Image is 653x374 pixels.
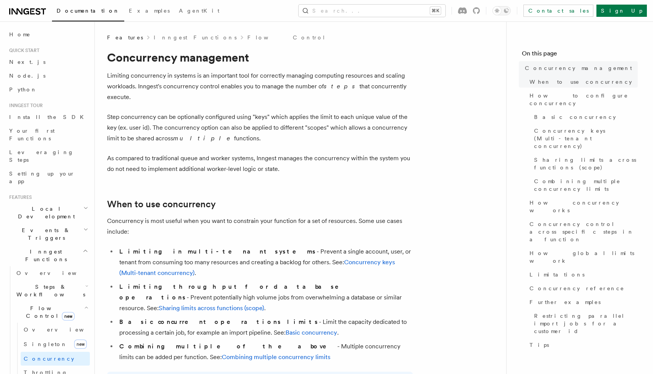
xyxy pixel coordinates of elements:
[9,31,31,38] span: Home
[6,167,90,188] a: Setting up your app
[119,248,317,255] strong: Limiting in multi-tenant systems
[107,50,413,64] h1: Concurrency management
[530,199,638,214] span: How concurrency works
[531,174,638,196] a: Combining multiple concurrency limits
[596,5,647,17] a: Sign Up
[522,61,638,75] a: Concurrency management
[9,128,55,141] span: Your first Functions
[179,8,219,14] span: AgentKit
[324,83,359,90] em: steps
[107,153,413,174] p: As compared to traditional queue and worker systems, Inngest manages the concurrency within the s...
[21,323,90,337] a: Overview
[530,78,632,86] span: When to use concurrency
[21,337,90,352] a: Singletonnew
[526,268,638,281] a: Limitations
[24,341,67,347] span: Singleton
[52,2,124,21] a: Documentation
[299,5,445,17] button: Search...⌘K
[430,7,441,15] kbd: ⌘K
[124,2,174,21] a: Examples
[16,270,95,276] span: Overview
[159,304,264,312] a: Sharing limits across functions (scope)
[24,327,102,333] span: Overview
[6,223,90,245] button: Events & Triggers
[9,149,74,163] span: Leveraging Steps
[9,171,75,184] span: Setting up your app
[6,55,90,69] a: Next.js
[13,280,90,301] button: Steps & Workflows
[526,295,638,309] a: Further examples
[13,283,85,298] span: Steps & Workflows
[6,248,83,263] span: Inngest Functions
[129,8,170,14] span: Examples
[13,301,90,323] button: Flow Controlnew
[6,124,90,145] a: Your first Functions
[117,246,413,278] li: - Prevent a single account, user, or tenant from consuming too many resources and creating a back...
[6,194,32,200] span: Features
[6,205,83,220] span: Local Development
[6,83,90,96] a: Python
[154,34,237,41] a: Inngest Functions
[107,216,413,237] p: Concurrency is most useful when you want to constrain your function for a set of resources. Some ...
[247,34,326,41] a: Flow Control
[531,124,638,153] a: Concurrency keys (Multi-tenant concurrency)
[173,135,234,142] em: multiple
[534,156,638,171] span: Sharing limits across functions (scope)
[6,102,43,109] span: Inngest tour
[531,110,638,124] a: Basic concurrency
[119,318,319,325] strong: Basic concurrent operations limits
[525,64,632,72] span: Concurrency management
[526,196,638,217] a: How concurrency works
[6,226,83,242] span: Events & Triggers
[119,343,337,350] strong: Combining multiple of the above
[522,49,638,61] h4: On this page
[526,338,638,352] a: Tips
[530,220,638,243] span: Concurrency control across specific steps in a function
[6,47,39,54] span: Quick start
[107,199,216,210] a: When to use concurrency
[530,341,549,349] span: Tips
[117,281,413,314] li: - Prevent potentially high volume jobs from overwhelming a database or similar resource. See: .
[13,304,84,320] span: Flow Control
[530,285,624,292] span: Concurrency reference
[534,113,616,121] span: Basic concurrency
[21,352,90,366] a: Concurrency
[107,112,413,144] p: Step concurrency can be optionally configured using "keys" which applies the limit to each unique...
[534,312,638,335] span: Restricting parallel import jobs for a customer id
[62,312,75,320] span: new
[9,59,45,65] span: Next.js
[523,5,593,17] a: Contact sales
[117,317,413,338] li: - Limit the capacity dedicated to processing a certain job, for example an import pipeline. See: .
[6,202,90,223] button: Local Development
[119,283,349,301] strong: Limiting throughput for database operations
[530,298,601,306] span: Further examples
[286,329,337,336] a: Basic concurrency
[534,177,638,193] span: Combining multiple concurrency limits
[13,266,90,280] a: Overview
[9,114,88,120] span: Install the SDK
[9,73,45,79] span: Node.js
[526,89,638,110] a: How to configure concurrency
[6,145,90,167] a: Leveraging Steps
[526,281,638,295] a: Concurrency reference
[6,28,90,41] a: Home
[6,69,90,83] a: Node.js
[107,34,143,41] span: Features
[534,127,638,150] span: Concurrency keys (Multi-tenant concurrency)
[531,153,638,174] a: Sharing limits across functions (scope)
[526,217,638,246] a: Concurrency control across specific steps in a function
[526,246,638,268] a: How global limits work
[530,271,585,278] span: Limitations
[9,86,37,93] span: Python
[530,249,638,265] span: How global limits work
[107,70,413,102] p: Limiting concurrency in systems is an important tool for correctly managing computing resources a...
[526,75,638,89] a: When to use concurrency
[222,353,330,361] a: Combining multiple concurrency limits
[492,6,511,15] button: Toggle dark mode
[6,110,90,124] a: Install the SDK
[6,245,90,266] button: Inngest Functions
[174,2,224,21] a: AgentKit
[24,356,74,362] span: Concurrency
[74,340,87,349] span: new
[530,92,638,107] span: How to configure concurrency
